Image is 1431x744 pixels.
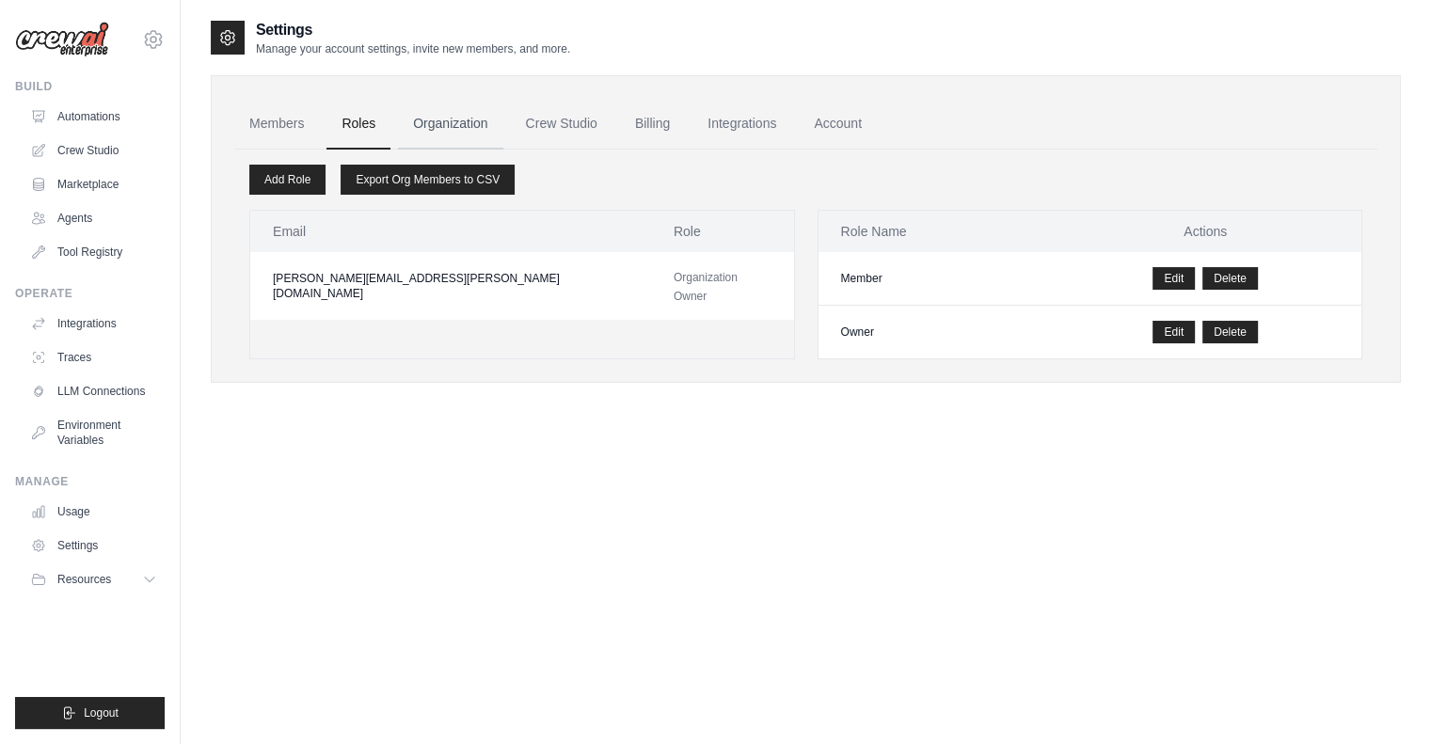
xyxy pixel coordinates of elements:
[250,252,651,320] td: [PERSON_NAME][EMAIL_ADDRESS][PERSON_NAME][DOMAIN_NAME]
[23,564,165,594] button: Resources
[398,99,502,150] a: Organization
[341,165,515,195] a: Export Org Members to CSV
[256,19,570,41] h2: Settings
[15,286,165,301] div: Operate
[674,271,738,303] span: Organization Owner
[256,41,570,56] p: Manage your account settings, invite new members, and more.
[23,410,165,455] a: Environment Variables
[819,252,1050,306] td: Member
[1153,321,1195,343] a: Edit
[620,99,685,150] a: Billing
[1153,267,1195,290] a: Edit
[23,376,165,406] a: LLM Connections
[511,99,612,150] a: Crew Studio
[1049,211,1361,252] th: Actions
[15,474,165,489] div: Manage
[651,211,794,252] th: Role
[1202,267,1258,290] button: Delete
[249,165,326,195] a: Add Role
[23,135,165,166] a: Crew Studio
[250,211,651,252] th: Email
[819,211,1050,252] th: Role Name
[23,530,165,561] a: Settings
[819,306,1050,359] td: Owner
[23,497,165,527] a: Usage
[15,697,165,729] button: Logout
[57,572,111,587] span: Resources
[23,237,165,267] a: Tool Registry
[23,342,165,372] a: Traces
[15,22,109,57] img: Logo
[1202,321,1258,343] button: Delete
[23,169,165,199] a: Marketplace
[84,705,119,720] span: Logout
[234,99,319,150] a: Members
[23,203,165,233] a: Agents
[23,102,165,132] a: Automations
[15,79,165,94] div: Build
[799,99,877,150] a: Account
[692,99,791,150] a: Integrations
[326,99,390,150] a: Roles
[23,309,165,339] a: Integrations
